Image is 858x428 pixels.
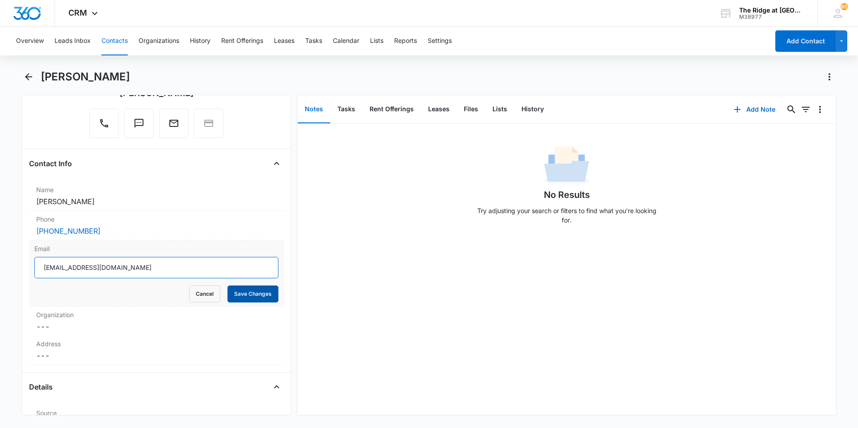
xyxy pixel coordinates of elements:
[189,285,220,302] button: Cancel
[269,380,284,394] button: Close
[298,96,330,123] button: Notes
[36,350,277,361] dd: ---
[813,102,827,117] button: Overflow Menu
[29,306,284,336] div: Organization---
[36,226,101,236] a: [PHONE_NUMBER]
[124,109,154,138] button: Text
[428,27,452,55] button: Settings
[29,158,72,169] h4: Contact Info
[124,122,154,130] a: Text
[36,408,277,418] label: Source
[784,102,799,117] button: Search...
[362,96,421,123] button: Rent Offerings
[34,244,278,253] label: Email
[725,99,784,120] button: Add Note
[36,339,277,348] label: Address
[190,27,210,55] button: History
[34,257,278,278] input: Email
[16,27,44,55] button: Overview
[841,3,848,10] span: 85
[36,214,277,224] label: Phone
[29,382,53,392] h4: Details
[36,196,277,207] dd: [PERSON_NAME]
[841,3,848,10] div: notifications count
[41,70,130,84] h1: [PERSON_NAME]
[36,185,277,194] label: Name
[305,27,322,55] button: Tasks
[139,27,179,55] button: Organizations
[394,27,417,55] button: Reports
[544,143,589,188] img: No Data
[29,181,284,211] div: Name[PERSON_NAME]
[421,96,457,123] button: Leases
[330,96,362,123] button: Tasks
[473,206,660,225] p: Try adjusting your search or filters to find what you’re looking for.
[822,70,837,84] button: Actions
[370,27,383,55] button: Lists
[159,109,189,138] button: Email
[36,310,277,319] label: Organization
[221,27,263,55] button: Rent Offerings
[101,27,128,55] button: Contacts
[333,27,359,55] button: Calendar
[227,285,278,302] button: Save Changes
[514,96,551,123] button: History
[269,156,284,171] button: Close
[29,211,284,240] div: Phone[PHONE_NUMBER]
[159,122,189,130] a: Email
[29,336,284,365] div: Address---
[36,321,277,332] dd: ---
[739,7,804,14] div: account name
[21,70,35,84] button: Back
[799,102,813,117] button: Filters
[68,8,87,17] span: CRM
[89,109,119,138] button: Call
[544,188,590,201] h1: No Results
[89,122,119,130] a: Call
[55,27,91,55] button: Leads Inbox
[775,30,836,52] button: Add Contact
[739,14,804,20] div: account id
[485,96,514,123] button: Lists
[274,27,294,55] button: Leases
[457,96,485,123] button: Files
